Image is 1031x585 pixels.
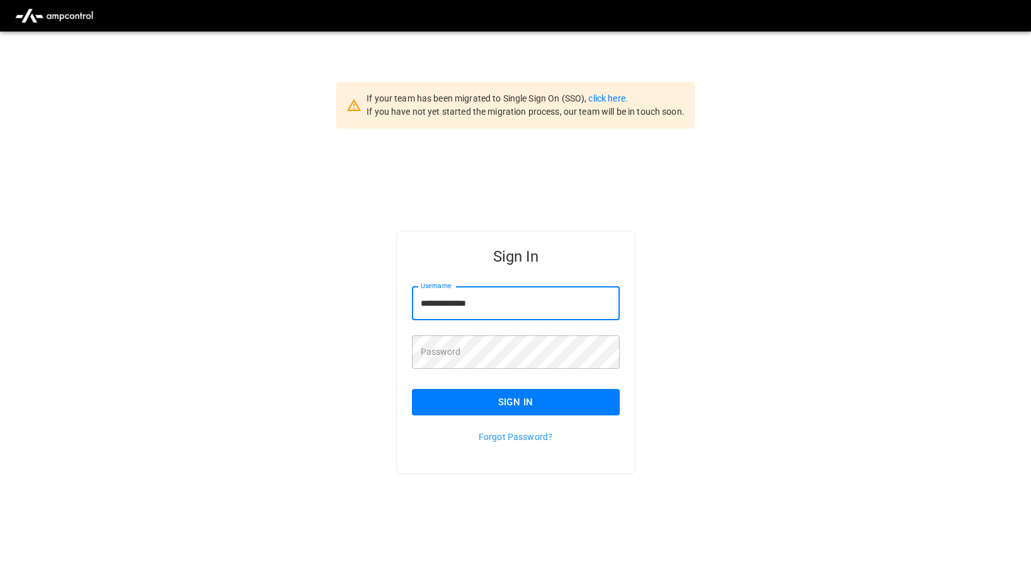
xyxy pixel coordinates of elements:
[412,431,620,443] p: Forgot Password?
[588,93,627,103] a: click here.
[421,281,451,291] label: Username
[10,4,98,28] img: ampcontrol.io logo
[412,246,620,267] h5: Sign In
[367,107,685,117] span: If you have not yet started the migration process, our team will be in touch soon.
[367,93,588,103] span: If your team has been migrated to Single Sign On (SSO),
[412,389,620,415] button: Sign In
